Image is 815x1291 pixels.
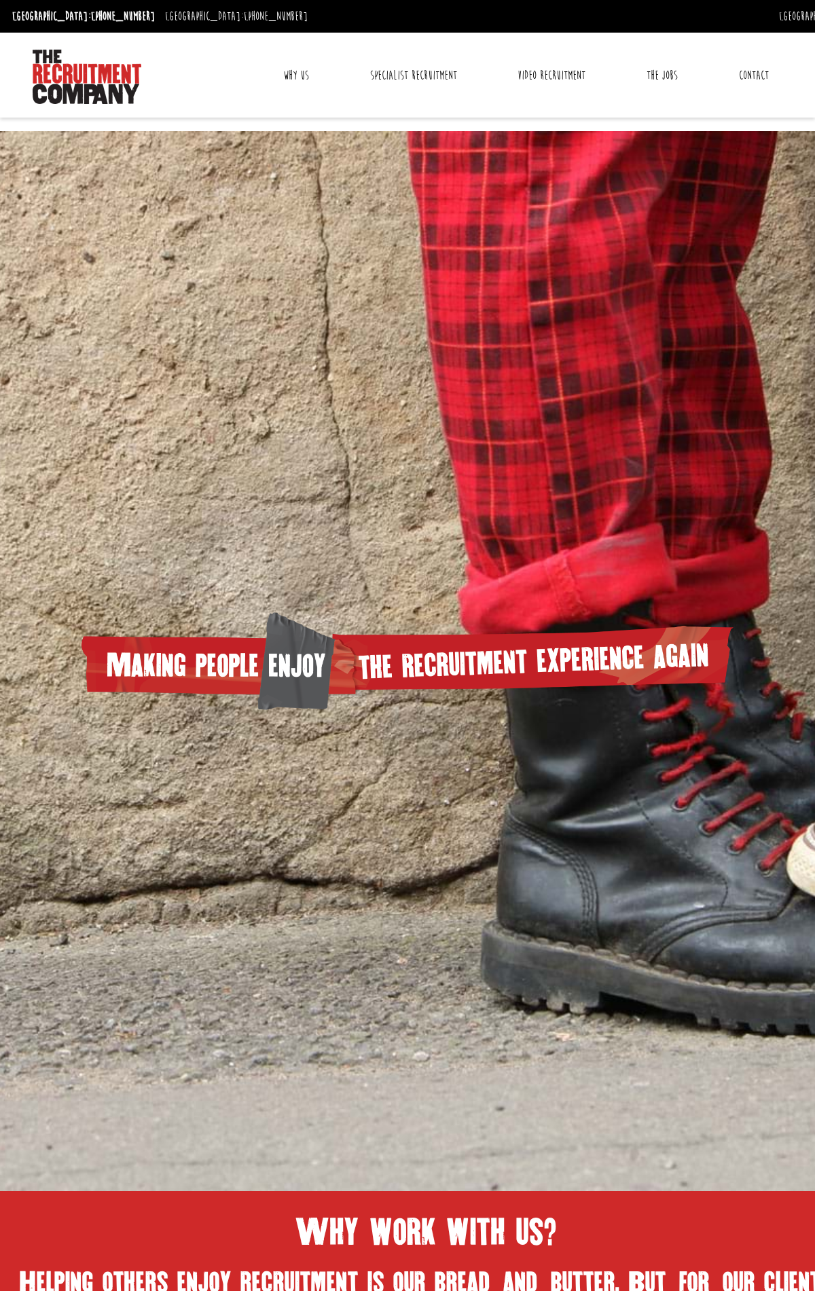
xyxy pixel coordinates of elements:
a: Video Recruitment [507,58,596,92]
a: Contact [729,58,779,92]
li: [GEOGRAPHIC_DATA]: [162,5,311,27]
img: The Recruitment Company [33,50,141,104]
a: Specialist Recruitment [360,58,467,92]
a: Why Us [273,58,319,92]
a: [PHONE_NUMBER] [244,9,308,24]
a: The Jobs [636,58,688,92]
a: [PHONE_NUMBER] [91,9,155,24]
li: [GEOGRAPHIC_DATA]: [9,5,158,27]
img: homepage-heading.png [81,612,733,709]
